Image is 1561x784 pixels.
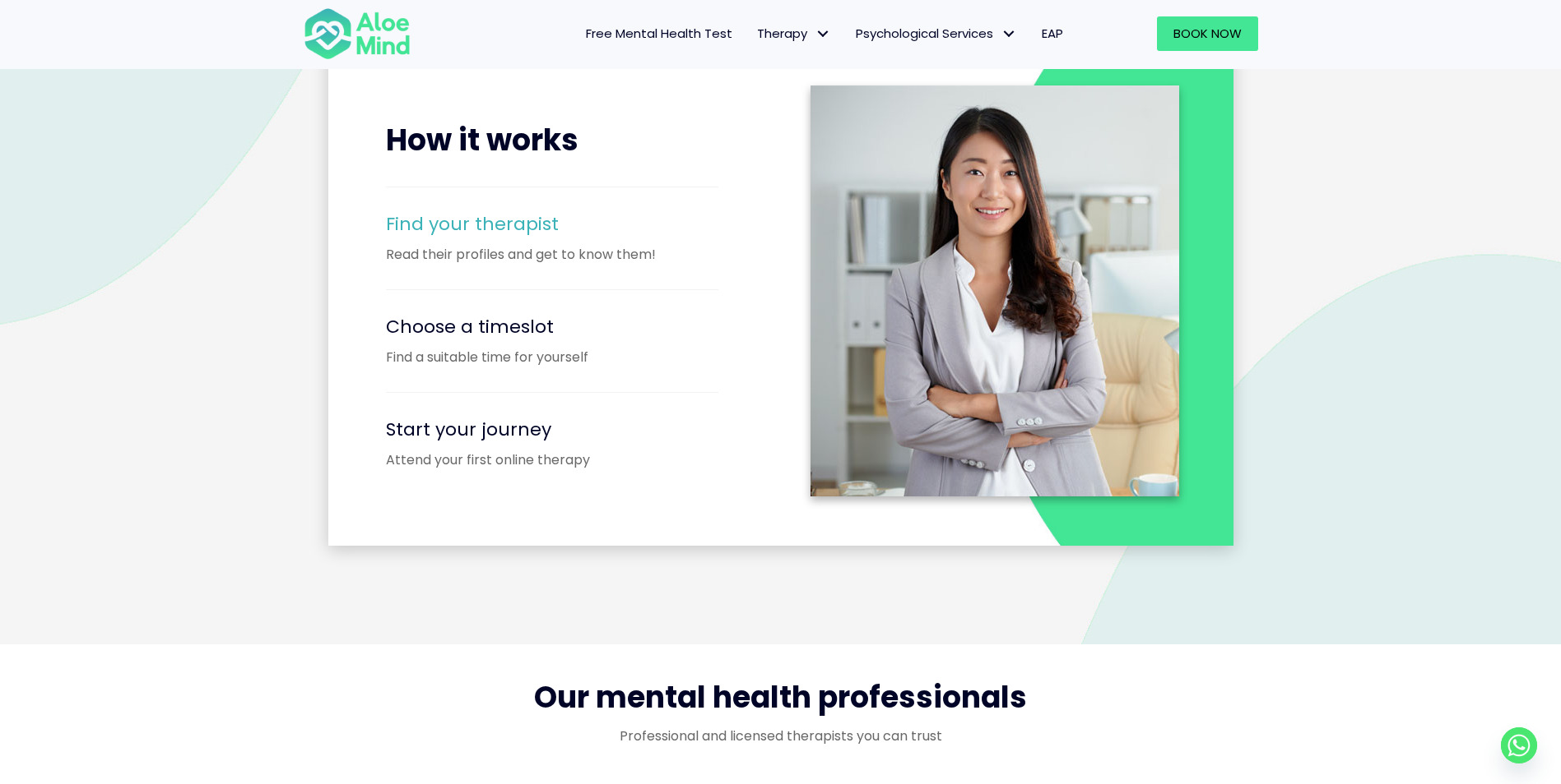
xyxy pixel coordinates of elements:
[1501,727,1537,763] a: Whatsapp
[811,22,835,46] span: Therapy: submenu
[1029,16,1076,51] a: EAP
[856,25,1017,42] span: Psychological Services
[1042,25,1063,42] span: EAP
[304,7,411,61] img: Aloe mind Logo
[386,211,559,237] a: Find your therapist
[386,245,764,264] p: Read their profiles and get to know them!
[574,16,745,51] a: Free Mental Health Test
[757,25,831,42] span: Therapy
[386,417,551,442] span: Start your journey
[386,348,764,367] p: Find a suitable time for yourself
[843,16,1029,51] a: Psychological ServicesPsychological Services: submenu
[304,726,1258,745] p: Professional and licensed therapists you can trust
[386,119,578,161] span: How it works
[745,16,843,51] a: TherapyTherapy: submenu
[432,16,1076,51] nav: Menu
[534,676,1027,718] span: Our mental health professionals
[386,450,764,469] p: Attend your first online therapy
[586,25,732,42] span: Free Mental Health Test
[811,85,1179,496] img: malay girl in office
[386,314,554,339] span: Choose a timeslot
[997,22,1021,46] span: Psychological Services: submenu
[1157,16,1258,51] a: Book Now
[1173,25,1242,42] span: Book Now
